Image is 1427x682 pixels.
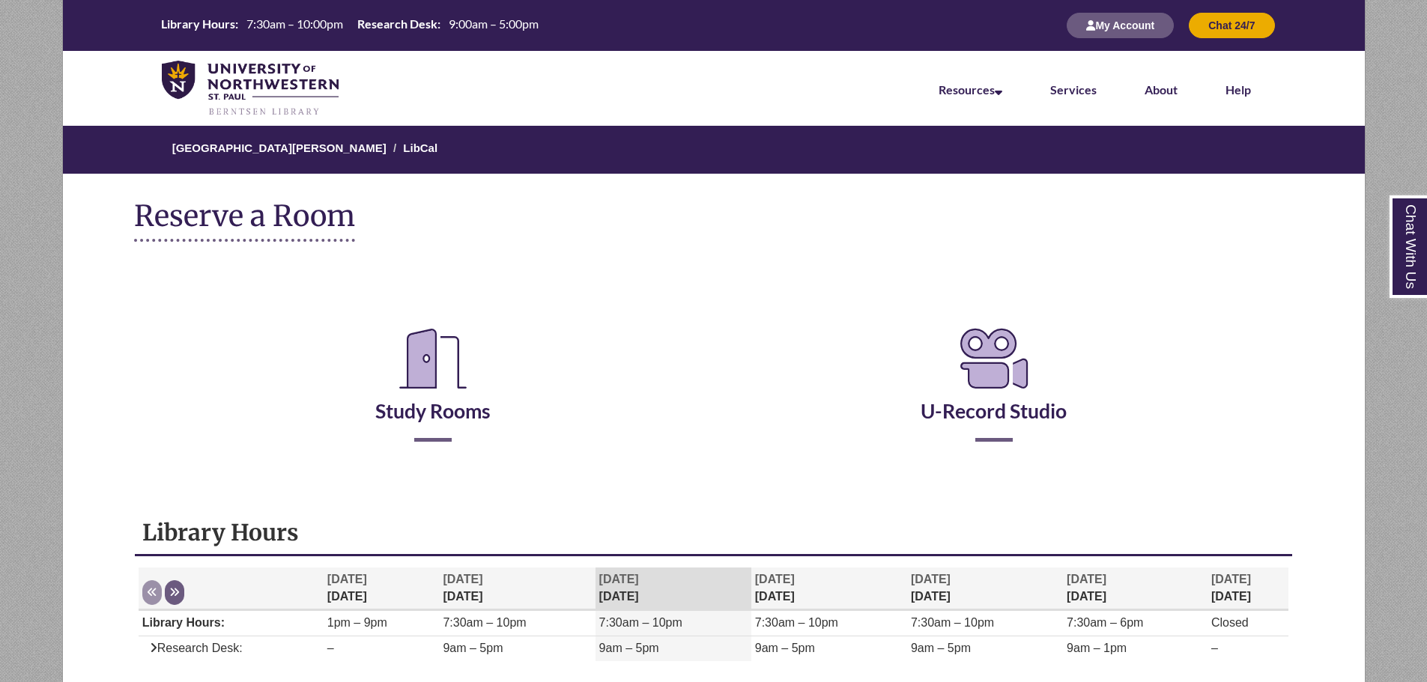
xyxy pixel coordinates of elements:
span: Closed [1211,616,1249,629]
span: Research Desk: [142,642,243,654]
a: U-Record Studio [921,362,1067,423]
span: 7:30am – 10pm [911,616,994,629]
a: Chat 24/7 [1189,19,1274,31]
span: 9am – 5pm [599,642,659,654]
span: [DATE] [755,573,795,585]
span: 9am – 5pm [911,642,971,654]
td: Library Hours: [139,611,324,636]
h1: Library Hours [142,518,1285,546]
span: 7:30am – 10pm [599,616,682,629]
img: UNWSP Library Logo [162,61,339,117]
span: [DATE] [599,573,639,585]
button: Previous week [142,580,162,605]
a: Study Rooms [375,362,491,423]
span: 9am – 5pm [443,642,503,654]
th: [DATE] [439,567,595,610]
th: [DATE] [324,567,440,610]
th: Research Desk: [351,16,443,32]
th: [DATE] [907,567,1063,610]
a: About [1145,82,1178,97]
button: Chat 24/7 [1189,13,1274,38]
a: Services [1050,82,1097,97]
span: 9am – 5pm [755,642,815,654]
span: [DATE] [327,573,367,585]
span: 9:00am – 5:00pm [449,16,539,31]
span: [DATE] [911,573,951,585]
a: Resources [939,82,1002,97]
button: My Account [1067,13,1174,38]
th: [DATE] [596,567,751,610]
span: 1pm – 9pm [327,616,387,629]
div: Reserve a Room [134,279,1294,486]
th: Library Hours: [155,16,240,32]
span: 7:30am – 6pm [1067,616,1143,629]
span: – [1211,642,1218,654]
a: Help [1225,82,1251,97]
span: 7:30am – 10pm [443,616,526,629]
span: [DATE] [1211,573,1251,585]
a: My Account [1067,19,1174,31]
nav: Breadcrumb [29,126,1398,174]
th: [DATE] [1208,567,1288,610]
span: 7:30am – 10pm [755,616,838,629]
button: Next week [165,580,184,605]
span: [DATE] [443,573,482,585]
span: 9am – 1pm [1067,642,1127,654]
h1: Reserve a Room [134,200,355,242]
span: [DATE] [1067,573,1106,585]
span: – [327,642,334,654]
a: Hours Today [155,16,545,35]
th: [DATE] [1063,567,1208,610]
a: [GEOGRAPHIC_DATA][PERSON_NAME] [172,141,387,154]
a: LibCal [403,141,437,154]
span: 7:30am – 10:00pm [246,16,343,31]
table: Hours Today [155,16,545,34]
th: [DATE] [751,567,907,610]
